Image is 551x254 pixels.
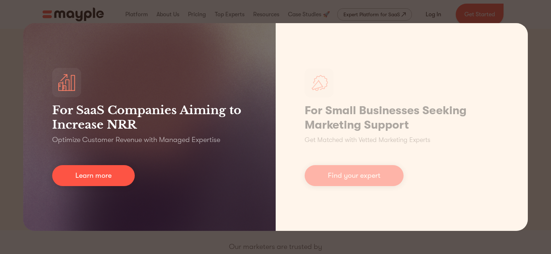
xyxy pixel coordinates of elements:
[52,165,135,186] a: Learn more
[305,135,430,145] p: Get Matched with Vetted Marketing Experts
[52,103,247,132] h3: For SaaS Companies Aiming to Increase NRR
[305,165,404,186] a: Find your expert
[52,135,220,145] p: Optimize Customer Revenue with Managed Expertise
[305,103,499,132] h1: For Small Businesses Seeking Marketing Support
